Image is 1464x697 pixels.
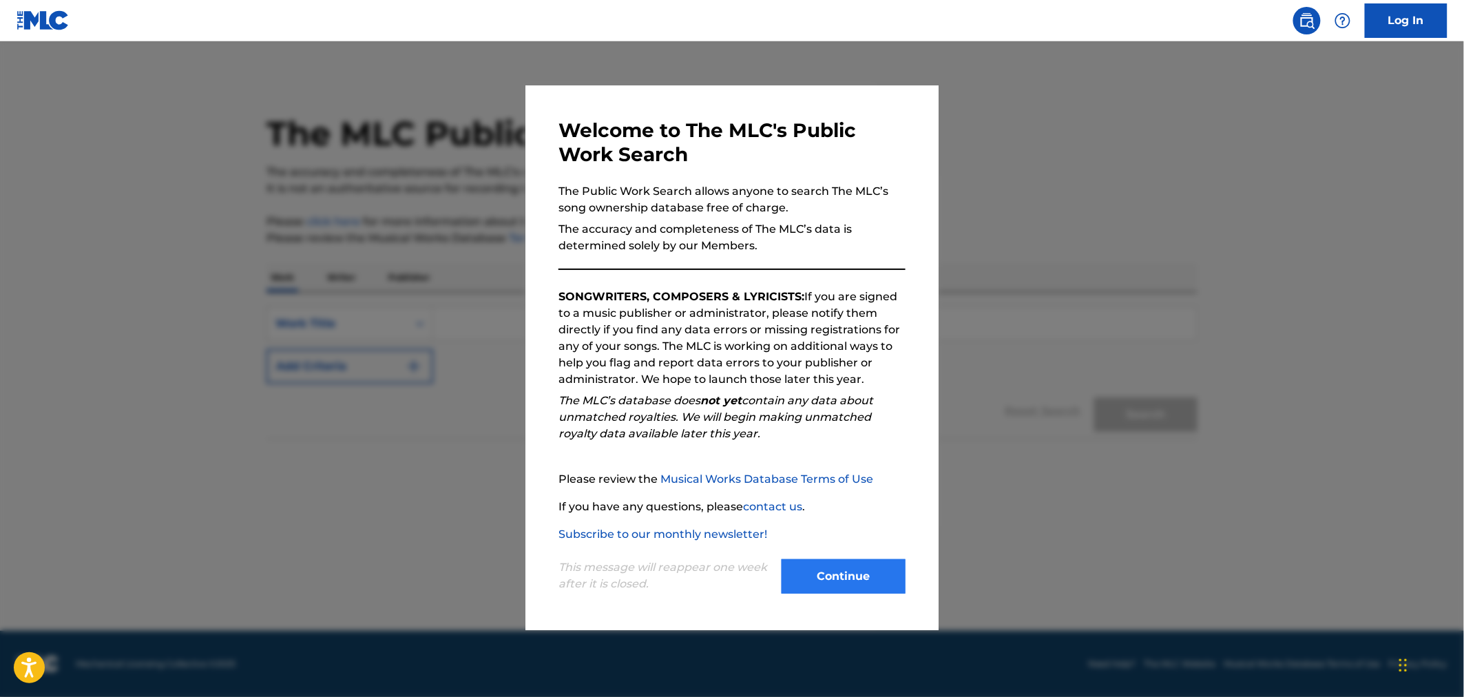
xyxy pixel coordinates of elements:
[1365,3,1447,38] a: Log In
[782,559,906,594] button: Continue
[558,221,906,254] p: The accuracy and completeness of The MLC’s data is determined solely by our Members.
[558,471,906,488] p: Please review the
[700,394,742,407] strong: not yet
[660,472,873,486] a: Musical Works Database Terms of Use
[558,289,906,388] p: If you are signed to a music publisher or administrator, please notify them directly if you find ...
[558,183,906,216] p: The Public Work Search allows anyone to search The MLC’s song ownership database free of charge.
[558,559,773,592] p: This message will reappear one week after it is closed.
[558,499,906,515] p: If you have any questions, please .
[558,290,804,303] strong: SONGWRITERS, COMPOSERS & LYRICISTS:
[17,10,70,30] img: MLC Logo
[743,500,802,513] a: contact us
[1329,7,1357,34] div: Help
[1399,645,1408,686] div: Drag
[558,118,906,167] h3: Welcome to The MLC's Public Work Search
[558,394,873,440] em: The MLC’s database does contain any data about unmatched royalties. We will begin making unmatche...
[558,528,767,541] a: Subscribe to our monthly newsletter!
[1299,12,1315,29] img: search
[1335,12,1351,29] img: help
[1293,7,1321,34] a: Public Search
[1395,631,1464,697] iframe: Chat Widget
